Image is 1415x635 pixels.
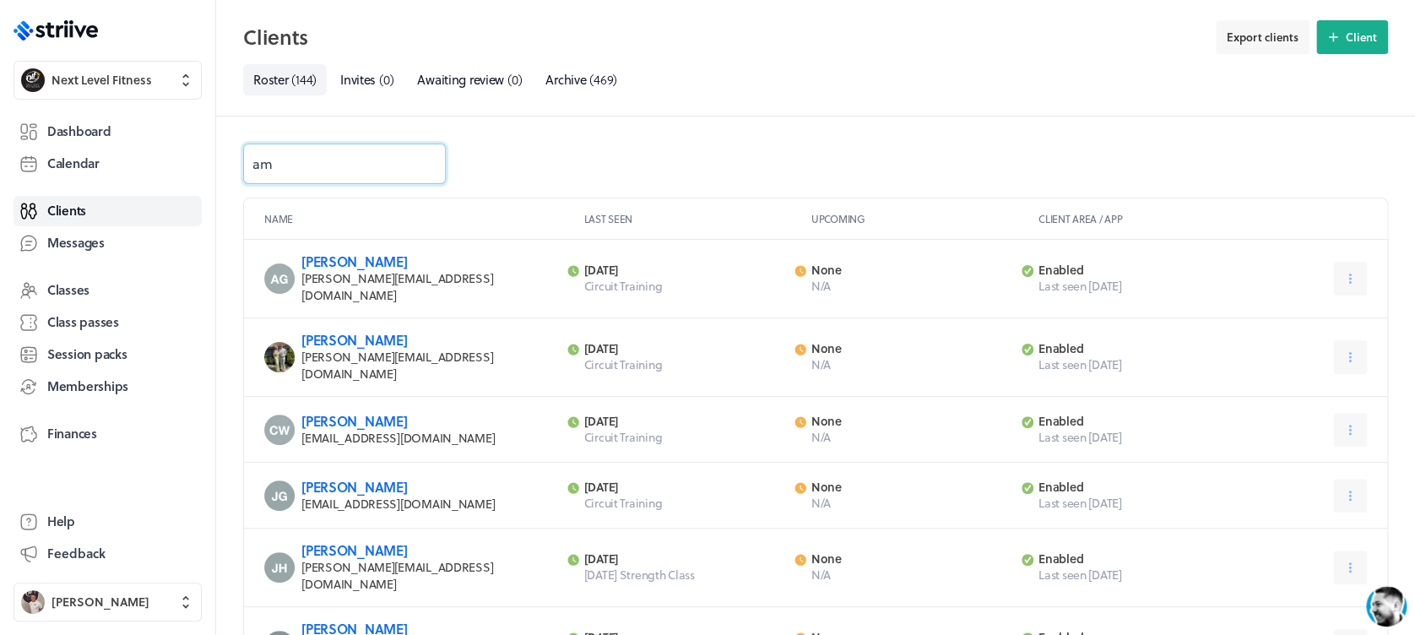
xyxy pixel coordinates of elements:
p: [DATE] [584,414,784,429]
span: Calendar [47,155,100,172]
a: Calendar [14,149,202,179]
a: Memberships [14,372,202,402]
p: Circuit Training [584,495,784,512]
span: Invites [340,70,376,89]
iframe: gist-messenger-bubble-iframe [1366,586,1407,627]
p: None [811,263,1011,278]
nav: Tabs [243,64,1388,95]
a: [PERSON_NAME] [301,252,407,271]
span: Help [47,513,75,530]
input: Name or email [243,144,446,184]
img: Next Level Fitness [21,68,45,92]
p: Name [264,212,577,225]
h2: Clients [243,20,1206,54]
button: Ben Robinson[PERSON_NAME] [14,583,202,621]
a: [PERSON_NAME] [301,477,407,497]
p: N/A [811,356,1011,373]
button: />GIF [257,505,293,552]
span: enabled [1038,478,1083,496]
p: Circuit Training [584,429,784,446]
p: None [811,551,1011,567]
p: Circuit Training [584,356,784,373]
span: Dashboard [47,122,111,140]
span: enabled [1038,412,1083,430]
img: James Hickford [264,552,295,583]
span: ( 0 ) [379,70,393,89]
span: Session packs [47,345,127,363]
span: Memberships [47,377,128,395]
a: [PERSON_NAME] [301,330,407,350]
span: Awaiting review [417,70,504,89]
a: Awaiting review(0) [407,64,532,95]
span: [PERSON_NAME][EMAIL_ADDRESS][DOMAIN_NAME] [301,558,493,593]
p: [DATE] [584,480,784,495]
span: ( 469 ) [589,70,617,89]
span: Classes [47,281,89,299]
p: [DATE] [584,341,784,356]
span: enabled [1038,339,1083,357]
p: [DATE] [584,263,784,278]
span: Last seen [DATE] [1038,567,1239,583]
g: /> [263,520,286,535]
p: Client area / App [1038,212,1367,225]
span: Feedback [47,545,106,562]
p: N/A [811,278,1011,295]
span: Last seen [DATE] [1038,278,1239,295]
img: James Grocott [264,480,295,511]
img: Amy Greville [264,263,295,294]
button: Export clients [1216,20,1309,54]
span: Client [1346,30,1377,45]
span: Last seen [DATE] [1038,495,1239,512]
button: Feedback [14,539,202,569]
img: Amy Robinson [264,342,295,372]
span: [EMAIL_ADDRESS][DOMAIN_NAME] [301,429,495,447]
a: Dashboard [14,117,202,147]
p: N/A [811,495,1011,512]
p: Circuit Training [584,278,784,295]
a: Classes [14,275,202,306]
p: None [811,414,1011,429]
p: N/A [811,429,1011,446]
p: Last seen [584,212,805,225]
span: Archive [545,70,586,89]
p: None [811,480,1011,495]
span: [PERSON_NAME] [52,594,149,611]
img: Ben Robinson [21,590,45,614]
span: ( 0 ) [507,70,522,89]
a: [PERSON_NAME] [301,411,407,431]
span: Class passes [47,313,119,331]
a: Class passes [14,307,202,338]
tspan: GIF [268,524,282,532]
a: Roster(144) [243,64,327,95]
a: Invites(0) [330,64,404,95]
a: Session packs [14,339,202,370]
a: Archive(469) [535,64,627,95]
span: Roster [253,70,288,89]
div: Typically replies in a few minutes [94,31,241,42]
span: Next Level Fitness [52,72,152,89]
div: US[PERSON_NAME]Typically replies in a few minutes [51,10,317,45]
a: Finances [14,419,202,449]
span: ( 144 ) [291,70,317,89]
span: enabled [1038,550,1083,567]
span: Messages [47,234,105,252]
img: US [51,12,81,42]
div: [PERSON_NAME] [94,10,241,29]
span: enabled [1038,261,1083,279]
span: Finances [47,425,97,442]
span: [PERSON_NAME][EMAIL_ADDRESS][DOMAIN_NAME] [301,348,493,383]
span: [EMAIL_ADDRESS][DOMAIN_NAME] [301,495,495,513]
img: Craig Williams [264,415,295,445]
button: Client [1316,20,1388,54]
p: Upcoming [811,212,1032,225]
a: Clients [14,196,202,226]
p: None [811,341,1011,356]
span: Last seen [DATE] [1038,356,1239,373]
a: Help [14,507,202,537]
a: [PERSON_NAME] [301,540,407,560]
